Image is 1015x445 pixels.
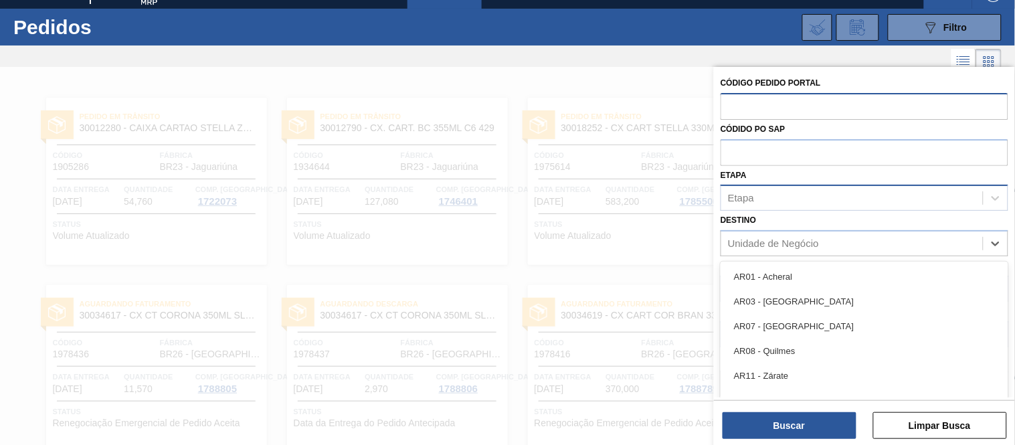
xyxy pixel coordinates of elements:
[836,14,879,41] div: Solicitação de Revisão de Pedidos
[721,363,1008,388] div: AR11 - Zárate
[721,261,762,270] label: Carteira
[721,171,747,180] label: Etapa
[802,14,832,41] div: Importar Negociações dos Pedidos
[951,49,976,74] div: Visão em Lista
[721,314,1008,339] div: AR07 - [GEOGRAPHIC_DATA]
[976,49,1002,74] div: Visão em Cards
[721,388,1008,413] div: AR14 - CASA
[721,289,1008,314] div: AR03 - [GEOGRAPHIC_DATA]
[728,238,819,250] div: Unidade de Negócio
[944,22,967,33] span: Filtro
[721,264,1008,289] div: AR01 - Acheral
[13,19,205,35] h1: Pedidos
[721,124,786,134] label: Códido PO SAP
[721,78,821,88] label: Código Pedido Portal
[888,14,1002,41] button: Filtro
[721,339,1008,363] div: AR08 - Quilmes
[721,215,756,225] label: Destino
[728,193,754,204] div: Etapa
